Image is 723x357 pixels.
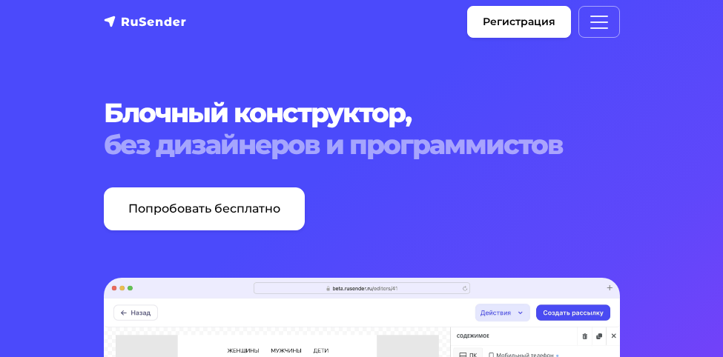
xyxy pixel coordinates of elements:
[104,187,305,230] a: Попробовать бесплатно
[578,6,620,38] button: Меню
[467,6,571,38] a: Регистрация
[104,97,620,161] h1: Блочный конструктор,
[104,14,187,29] img: RuSender
[104,129,620,161] span: без дизайнеров и программистов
